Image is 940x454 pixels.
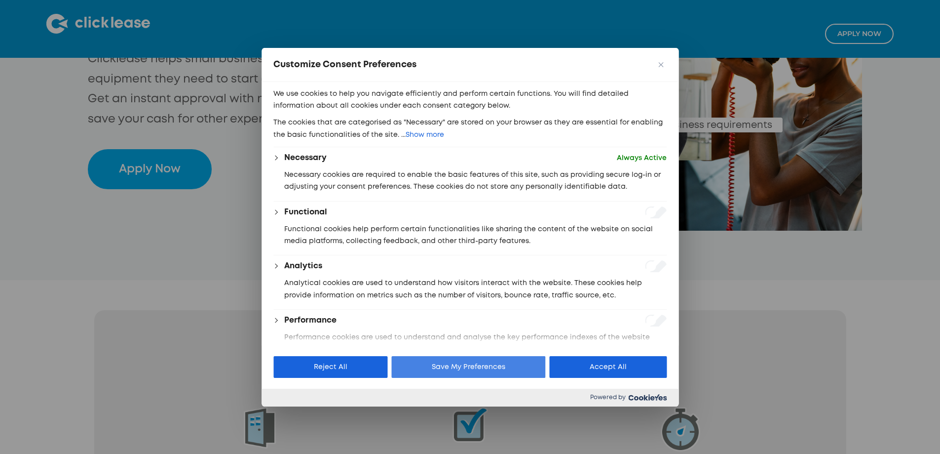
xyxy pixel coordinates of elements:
button: Necessary [284,152,327,164]
p: Analytical cookies are used to understand how visitors interact with the website. These cookies h... [284,277,667,301]
button: Analytics [284,260,322,272]
img: Close [658,62,663,67]
p: Necessary cookies are required to enable the basic features of this site, such as providing secur... [284,169,667,193]
p: The cookies that are categorised as "Necessary" are stored on your browser as they are essential ... [273,117,667,141]
button: Close [655,59,667,71]
div: Powered by [262,389,678,407]
img: Cookieyes logo [628,394,667,401]
button: Functional [284,206,327,218]
p: Functional cookies help perform certain functionalities like sharing the content of the website o... [284,223,667,248]
button: Reject All [273,356,387,378]
button: Performance [284,315,337,327]
input: Enable Analytics [645,260,667,272]
span: Customize Consent Preferences [273,59,416,71]
button: Accept All [549,356,667,378]
p: We use cookies to help you navigate efficiently and perform certain functions. You will find deta... [273,88,667,112]
button: Show more [406,129,444,141]
input: Enable Performance [645,315,667,327]
input: Enable Functional [645,206,667,218]
div: Customize Consent Preferences [262,48,678,407]
span: Always Active [617,152,667,164]
button: Save My Preferences [391,356,545,378]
